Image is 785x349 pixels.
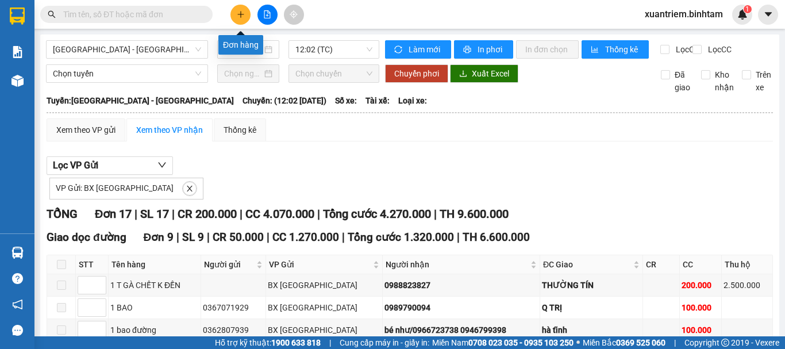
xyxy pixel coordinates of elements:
input: 12/09/2025 [224,43,262,56]
button: caret-down [758,5,778,25]
span: caret-down [763,9,774,20]
span: close [183,185,196,193]
div: 0988823827 [384,279,538,292]
td: BX Quảng Ngãi [266,319,383,342]
div: Xem theo VP gửi [56,124,116,136]
img: solution-icon [11,46,24,58]
button: syncLàm mới [385,40,451,59]
span: Thống kê [605,43,640,56]
span: search [48,10,56,18]
span: | [267,231,270,244]
span: Làm mới [409,43,442,56]
span: | [329,336,331,349]
div: BX [GEOGRAPHIC_DATA] [268,279,381,292]
td: BX Quảng Ngãi [266,274,383,297]
span: | [207,231,210,244]
span: TH 6.600.000 [463,231,530,244]
span: VP Gửi: BX [GEOGRAPHIC_DATA] [56,183,174,193]
div: Xem theo VP nhận [136,124,203,136]
span: plus [237,10,245,18]
div: Thống kê [224,124,256,136]
button: aim [284,5,304,25]
span: Tổng cước 4.270.000 [323,207,431,221]
span: CC 4.070.000 [245,207,314,221]
div: hà tĩnh [542,324,641,336]
span: | [342,231,345,244]
span: | [317,207,320,221]
div: 100.000 [682,301,720,314]
div: 0989790094 [384,301,538,314]
img: icon-new-feature [737,9,748,20]
span: ⚪️ [576,340,580,345]
span: Người gửi [204,258,253,271]
th: Thu hộ [722,255,773,274]
span: | [172,207,175,221]
span: | [134,207,137,221]
button: Chuyển phơi [385,64,448,83]
span: In phơi [478,43,504,56]
span: Miền Bắc [583,336,665,349]
span: SL 17 [140,207,169,221]
span: sync [394,45,404,55]
span: | [457,231,460,244]
th: STT [76,255,109,274]
span: Đơn 17 [95,207,132,221]
div: 1 BAO [110,301,199,314]
button: printerIn phơi [454,40,513,59]
span: Chuyến: (12:02 [DATE]) [243,94,326,107]
button: plus [230,5,251,25]
div: 200.000 [682,279,720,292]
span: Lọc CR [671,43,701,56]
span: Miền Nam [432,336,574,349]
input: Chọn ngày [224,67,262,80]
span: Loại xe: [398,94,427,107]
div: Q TRỊ [542,301,641,314]
span: TH 9.600.000 [440,207,509,221]
span: SL 9 [182,231,204,244]
img: warehouse-icon [11,75,24,87]
div: 1 bao đường [110,324,199,336]
span: notification [12,299,23,310]
span: Hỗ trợ kỹ thuật: [215,336,321,349]
b: Tuyến: [GEOGRAPHIC_DATA] - [GEOGRAPHIC_DATA] [47,96,234,105]
span: Tài xế: [365,94,390,107]
th: Tên hàng [109,255,201,274]
div: 2.500.000 [724,279,771,292]
span: Tổng cước 1.320.000 [348,231,454,244]
img: logo-vxr [10,7,25,25]
span: file-add [263,10,271,18]
button: file-add [257,5,278,25]
span: Giao dọc đường [47,231,126,244]
div: 0362807939 [203,324,263,336]
span: message [12,325,23,336]
button: Lọc VP Gửi [47,156,173,175]
span: Trên xe [751,68,776,94]
strong: 0708 023 035 - 0935 103 250 [468,338,574,347]
span: Xuất Excel [472,67,509,80]
span: CC 1.270.000 [272,231,339,244]
span: Chọn chuyến [295,65,372,82]
span: bar-chart [591,45,601,55]
span: download [459,70,467,79]
th: CC [680,255,722,274]
span: | [176,231,179,244]
span: Cung cấp máy in - giấy in: [340,336,429,349]
th: CR [643,255,680,274]
div: THƯỜNG TÍN [542,279,641,292]
div: 100.000 [682,324,720,336]
span: copyright [721,339,729,347]
span: Kho nhận [710,68,738,94]
span: Người nhận [386,258,528,271]
button: downloadXuất Excel [450,64,518,83]
span: Số xe: [335,94,357,107]
span: CR 50.000 [213,231,264,244]
span: CR 200.000 [178,207,237,221]
span: Lọc VP Gửi [53,158,98,172]
button: close [183,182,197,195]
sup: 1 [744,5,752,13]
strong: 0369 525 060 [616,338,665,347]
span: Lọc CC [703,43,733,56]
span: printer [463,45,473,55]
td: BX Quảng Ngãi [266,297,383,319]
span: down [157,160,167,170]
